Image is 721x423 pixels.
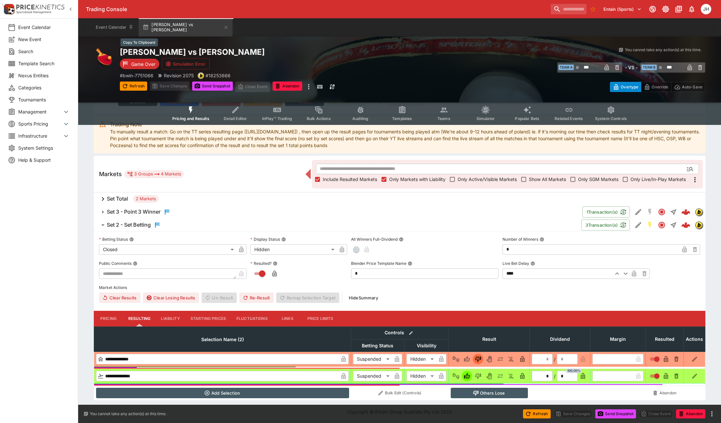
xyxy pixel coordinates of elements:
p: Blender Price Template Name [351,261,406,266]
button: Fluctuations [231,311,273,326]
svg: Closed [658,221,666,229]
span: New Event [18,36,70,43]
button: Win [462,354,472,364]
h6: Set Total [107,195,128,202]
span: Teams [437,116,450,121]
div: Closed [99,244,236,255]
button: Others Lose [451,388,528,398]
button: Simulation Error [162,58,210,69]
div: Start From [610,82,705,92]
button: Closed [656,219,668,231]
span: Infrastructure [18,132,62,139]
span: Only Active/Visible Markets [458,176,517,183]
button: Set 2 - Set Betting [94,219,581,232]
th: Resulted [646,326,684,352]
button: Win [462,371,472,381]
button: SGM Disabled [644,206,656,218]
span: Search [18,48,70,55]
h6: Set 3 - Point 3 Winner [107,208,161,215]
th: Actions [684,326,705,352]
button: Abandon [273,82,302,91]
button: Not Set [451,371,461,381]
input: search [551,4,587,14]
button: No Bookmarks [588,4,598,14]
div: 3 Groups 4 Markets [127,170,181,178]
span: Help & Support [18,157,70,163]
th: Margin [590,326,646,352]
button: Pricing [94,311,123,326]
div: 5c9c7994-f334-497e-b611-6f69527cda86 [681,207,690,217]
svg: Closed [658,208,666,216]
span: Only Markets with Liability [389,176,445,183]
p: Overtype [621,83,638,90]
span: Visibility [410,342,444,350]
div: Hidden [406,354,436,364]
button: Bulk Edit (Controls) [353,388,447,398]
button: Overtype [610,82,641,92]
button: Notifications [686,3,698,15]
div: bwin [695,221,703,229]
button: Starting Prices [185,311,231,326]
div: Hidden [406,371,436,381]
span: Un-Result [202,293,236,303]
button: Bulk edit [407,329,415,337]
button: Set 3 - Point 3 Winner [94,205,582,219]
p: Display Status [250,236,280,242]
button: Lose [473,371,483,381]
img: logo-cerberus--red.svg [681,207,690,217]
button: Refresh [523,409,550,418]
span: 2 Markets [133,196,159,202]
button: [PERSON_NAME] vs [PERSON_NAME] [139,18,233,37]
span: Management [18,108,62,115]
button: SGM Enabled [644,219,656,231]
button: Display Status [281,237,286,242]
button: Override [641,82,671,92]
div: e363186d-f014-4de4-a037-941ff529b48e [681,220,690,230]
span: Show All Markets [529,176,566,183]
button: Open [684,163,696,175]
button: Clear Results [99,293,140,303]
img: bwin [695,208,702,216]
a: e363186d-f014-4de4-a037-941ff529b48e [679,219,692,232]
span: Bulk Actions [307,116,331,121]
button: Number of Winners [540,237,544,242]
span: Team B [642,65,657,70]
p: All Winners Full-Dividend [351,236,398,242]
p: Override [652,83,668,90]
button: Re-Result [239,293,274,303]
button: Refresh [120,82,147,91]
span: Betting Status [355,342,401,350]
div: / [554,373,556,380]
button: Push [495,354,505,364]
span: Nexus Entities [18,72,70,79]
p: Copy To Clipboard [120,72,153,79]
button: Eliminated In Play [506,354,516,364]
img: Sportsbook Management [16,11,51,14]
button: Lose [473,354,483,364]
div: Copy To Clipboard [120,38,158,47]
div: Suspended [353,371,392,381]
img: PriceKinetics [16,5,64,9]
label: Market Actions [99,283,700,293]
th: Dividend [530,326,590,352]
span: Selection Name (2) [194,336,251,343]
button: Closed [656,206,668,218]
button: Select Tenant [600,4,645,14]
button: Eliminated In Play [506,371,516,381]
button: Documentation [673,3,685,15]
button: Not Set [451,354,461,364]
span: Detail Editor [224,116,247,121]
button: 3Transaction(s) [581,219,630,231]
img: table_tennis.png [94,47,115,68]
button: All Winners Full-Dividend [399,237,403,242]
span: Mark an event as closed and abandoned. [676,410,705,416]
button: Resulted? [273,261,277,266]
button: Push [495,371,505,381]
span: System Settings [18,144,70,151]
button: Connected to PK [647,3,658,15]
div: To manually result a match: Go on the TT series resulting page ([URL][DOMAIN_NAME]) , then open u... [110,118,700,151]
button: Links [273,311,302,326]
h6: - VS - [625,64,638,71]
p: Game Over [131,61,155,68]
p: Live Bet Delay [502,261,529,266]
